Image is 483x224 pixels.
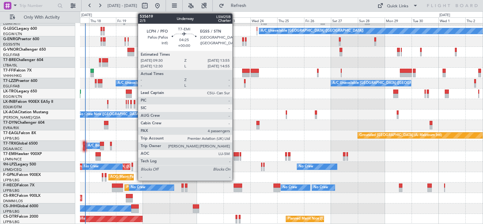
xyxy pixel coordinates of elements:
[3,58,43,62] a: T7-BREChallenger 604
[88,141,108,151] div: A/C Booked
[3,115,40,120] a: [PERSON_NAME]/QSA
[216,1,254,11] button: Refresh
[3,69,14,72] span: T7-FFI
[387,3,408,9] div: Quick Links
[3,94,22,99] a: EGGW/LTN
[170,17,197,23] div: Sun 21
[3,32,22,36] a: EGGW/LTN
[131,183,145,192] div: No Crew
[277,17,304,23] div: Thu 25
[3,42,20,47] a: EGSS/STN
[118,78,220,88] div: A/C Unavailable [GEOGRAPHIC_DATA] ([GEOGRAPHIC_DATA])
[3,142,16,146] span: T7-TRX
[3,79,16,83] span: T7-LZZI
[3,121,45,125] a: T7-DYNChallenger 604
[3,209,20,214] a: LFPB/LBG
[81,13,92,18] div: [DATE]
[189,172,204,182] div: No Crew
[3,146,22,151] a: DGAA/ACC
[3,142,38,146] a: T7-TRXGlobal 6500
[110,172,177,182] div: AOG Maint Paris ([GEOGRAPHIC_DATA])
[3,204,17,208] span: CS-JHH
[3,194,17,198] span: CS-RRC
[3,215,17,219] span: CS-DTR
[3,53,20,57] a: EGLF/FAB
[3,167,21,172] a: LFMD/CEQ
[3,131,19,135] span: T7-EAGL
[3,184,17,187] span: F-HECD
[3,152,15,156] span: T7-EMI
[3,79,37,83] a: T7-LZZIPraetor 600
[3,194,40,198] a: CS-RRCFalcon 900LX
[3,90,37,93] a: LX-TROLegacy 650
[3,21,20,26] a: LGAV/ATH
[3,163,36,166] a: 9H-LPZLegacy 500
[3,58,16,62] span: T7-BRE
[3,69,32,72] a: T7-FFIFalcon 7X
[3,163,16,166] span: 9H-LPZ
[116,17,143,23] div: Fri 19
[333,78,435,88] div: A/C Unavailable [GEOGRAPHIC_DATA] ([GEOGRAPHIC_DATA])
[250,17,277,23] div: Wed 24
[7,12,69,22] button: Only With Activity
[78,110,140,119] div: No Crew Nice ([GEOGRAPHIC_DATA])
[3,105,22,109] a: EDLW/DTM
[3,204,38,208] a: CS-JHHGlobal 6000
[261,26,364,36] div: A/C Unavailable [GEOGRAPHIC_DATA] ([GEOGRAPHIC_DATA])
[16,15,67,20] span: Only With Activity
[374,1,421,11] button: Quick Links
[314,183,328,192] div: No Crew
[3,178,20,183] a: LFPB/LBG
[3,157,22,162] a: LFMN/NCE
[3,27,37,31] a: G-LEGCLegacy 600
[3,100,53,104] a: LX-INBFalcon 900EX EASy II
[3,110,48,114] a: LX-AOACitation Mustang
[439,13,450,18] div: [DATE]
[3,63,17,68] a: LTBA/ISL
[143,17,170,23] div: Sat 20
[299,162,313,171] div: No Crew
[197,17,223,23] div: Mon 22
[3,37,18,41] span: G-ENRG
[3,48,19,52] span: G-VNOR
[3,90,17,93] span: LX-TRO
[3,152,42,156] a: T7-EMIHawker 900XP
[3,126,19,130] a: EVRA/RIX
[288,214,358,224] div: Planned Maint Nice ([GEOGRAPHIC_DATA])
[3,100,15,104] span: LX-INB
[3,199,23,203] a: DNMM/LOS
[223,17,250,23] div: Tue 23
[3,48,46,52] a: G-VNORChallenger 650
[89,17,116,23] div: Thu 18
[107,3,137,9] span: [DATE] - [DATE]
[3,136,20,141] a: LFPB/LBG
[3,173,41,177] a: F-GPNJFalcon 900EX
[19,1,56,10] input: Trip Number
[385,17,412,23] div: Mon 29
[225,3,252,8] span: Refresh
[438,17,465,23] div: Wed 1
[126,183,226,192] div: Planned Maint [GEOGRAPHIC_DATA] ([GEOGRAPHIC_DATA])
[209,152,270,161] div: Planned Maint [GEOGRAPHIC_DATA]
[331,17,358,23] div: Sat 27
[283,183,297,192] div: No Crew
[3,37,39,41] a: G-ENRGPraetor 600
[84,162,99,171] div: No Crew
[3,173,17,177] span: F-GPNJ
[3,84,20,89] a: EGLF/FAB
[3,184,34,187] a: F-HECDFalcon 7X
[174,68,247,78] div: Planned Maint Tianjin ([GEOGRAPHIC_DATA])
[412,17,438,23] div: Tue 30
[3,73,22,78] a: VHHH/HKG
[359,131,442,140] div: Grounded [GEOGRAPHIC_DATA] (Al Maktoum Intl)
[3,215,38,219] a: CS-DTRFalcon 2000
[358,17,385,23] div: Sun 28
[3,27,17,31] span: G-LEGC
[304,17,331,23] div: Fri 26
[3,188,20,193] a: LFPB/LBG
[3,121,17,125] span: T7-DYN
[3,110,18,114] span: LX-AOA
[3,131,36,135] a: T7-EAGLFalcon 8X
